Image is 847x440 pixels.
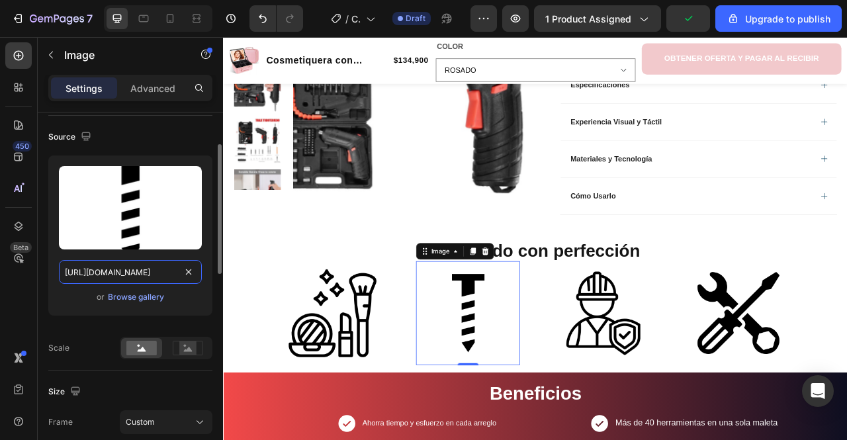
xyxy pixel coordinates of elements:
[439,195,501,210] div: Rich Text Editor. Editing area: main
[727,12,830,26] div: Upgrade to publish
[48,342,69,354] div: Scale
[48,416,73,428] label: Frame
[351,12,361,26] span: Cosmetiquera
[126,416,155,428] span: Custom
[441,55,517,67] p: Especificaciones
[13,101,73,161] img: Destornillador inalámbrico de 48 piezas - CLICK + GO
[97,289,105,305] span: or
[441,149,545,161] p: Materiales y Tecnología
[532,8,786,48] button: <p><span style="font-size:15px;">OBTENER OFERTA Y PAGAR AL RECIBIR</span></p>
[441,197,499,208] p: Cómo Usarlo
[715,5,842,32] button: Upgrade to publish
[406,13,425,24] span: Draft
[439,100,560,116] div: Rich Text Editor. Editing area: main
[13,168,73,228] img: Destornillador inalámbrico de 48 piezas - CLICK + GO
[48,383,83,401] div: Size
[66,81,103,95] p: Settings
[439,53,519,69] div: Rich Text Editor. Editing area: main
[13,141,32,152] div: 450
[87,11,93,26] p: 7
[5,5,99,32] button: 7
[73,285,205,418] img: gempages_572874550006514503-7a22500b-c133-4cfc-a702-dd9c45bccfbd.png
[130,81,175,95] p: Advanced
[10,242,32,253] div: Beta
[59,166,202,249] img: preview-image
[120,410,212,434] button: Custom
[264,259,530,284] strong: Fabricado con perfección
[108,291,164,303] div: Browse gallery
[417,285,549,418] img: gempages_541202159153185722-78028d85-162b-425d-9adc-da75b40ef131.png
[589,285,721,418] img: gempages_541202159153185722-405a51b9-114c-4180-a61e-bce74b748c47.png
[534,5,661,32] button: 1 product assigned
[223,37,847,440] iframe: Design area
[59,260,202,284] input: https://example.com/image.jpg
[249,5,303,32] div: Undo/Redo
[13,34,73,94] img: Destornillador inalámbrico de 48 piezas - CLICK + GO
[245,285,377,418] img: gempages_541202159153185722-e91e4b5f-d1d3-47d4-9b1c-b94af6dd59b1.png
[560,21,758,32] span: OBTENER OFERTA Y PAGAR AL RECIBIR
[345,12,349,26] span: /
[64,47,177,63] p: Image
[261,267,290,279] div: Image
[107,290,165,304] button: Browse gallery
[802,375,834,407] div: Open Intercom Messenger
[439,147,547,163] div: Rich Text Editor. Editing area: main
[441,102,558,114] p: Experiencia Visual y Táctil
[48,128,94,146] div: Source
[545,12,631,26] span: 1 product assigned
